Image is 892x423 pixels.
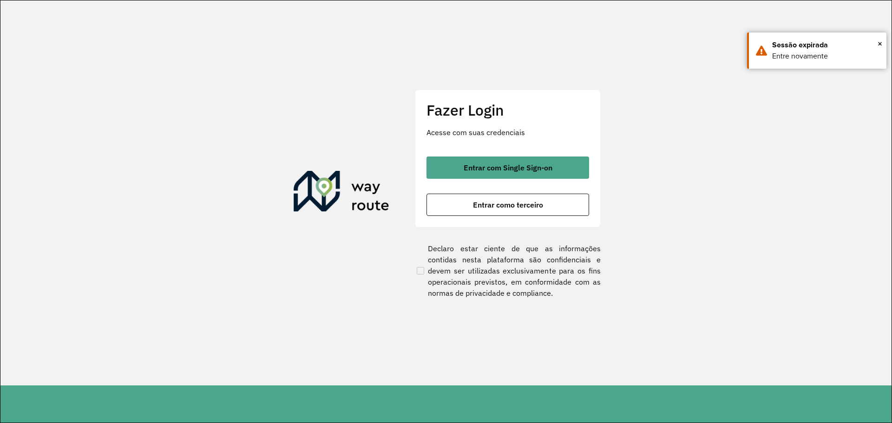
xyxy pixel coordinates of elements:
div: Entre novamente [772,51,879,62]
div: Sessão expirada [772,39,879,51]
span: Entrar como terceiro [473,201,543,208]
label: Declaro estar ciente de que as informações contidas nesta plataforma são confidenciais e devem se... [415,243,601,299]
button: button [426,194,589,216]
span: Entrar com Single Sign-on [464,164,552,171]
button: Close [878,37,882,51]
h2: Fazer Login [426,101,589,119]
button: button [426,156,589,179]
img: Roteirizador AmbevTech [294,171,389,215]
p: Acesse com suas credenciais [426,127,589,138]
span: × [878,37,882,51]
